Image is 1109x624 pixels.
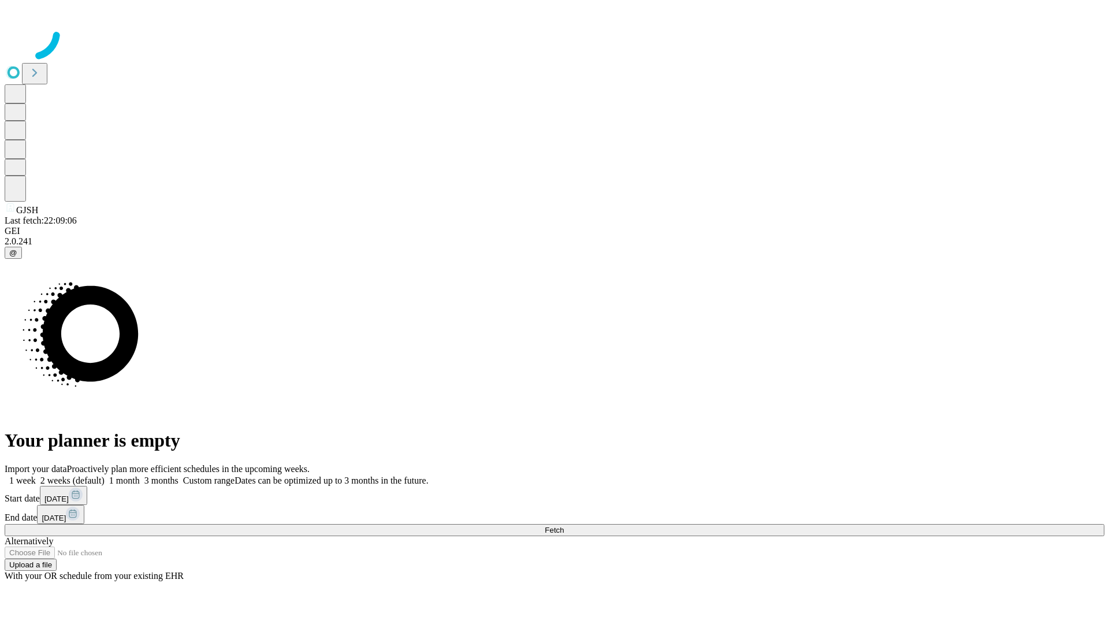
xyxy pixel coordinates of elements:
[9,248,17,257] span: @
[5,571,184,581] span: With your OR schedule from your existing EHR
[44,495,69,503] span: [DATE]
[42,514,66,522] span: [DATE]
[5,486,1104,505] div: Start date
[183,476,235,485] span: Custom range
[40,476,105,485] span: 2 weeks (default)
[9,476,36,485] span: 1 week
[109,476,140,485] span: 1 month
[16,205,38,215] span: GJSH
[5,430,1104,451] h1: Your planner is empty
[5,524,1104,536] button: Fetch
[5,505,1104,524] div: End date
[37,505,84,524] button: [DATE]
[67,464,310,474] span: Proactively plan more efficient schedules in the upcoming weeks.
[40,486,87,505] button: [DATE]
[5,247,22,259] button: @
[5,536,53,546] span: Alternatively
[545,526,564,534] span: Fetch
[5,216,77,225] span: Last fetch: 22:09:06
[5,226,1104,236] div: GEI
[235,476,428,485] span: Dates can be optimized up to 3 months in the future.
[5,464,67,474] span: Import your data
[5,559,57,571] button: Upload a file
[5,236,1104,247] div: 2.0.241
[144,476,178,485] span: 3 months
